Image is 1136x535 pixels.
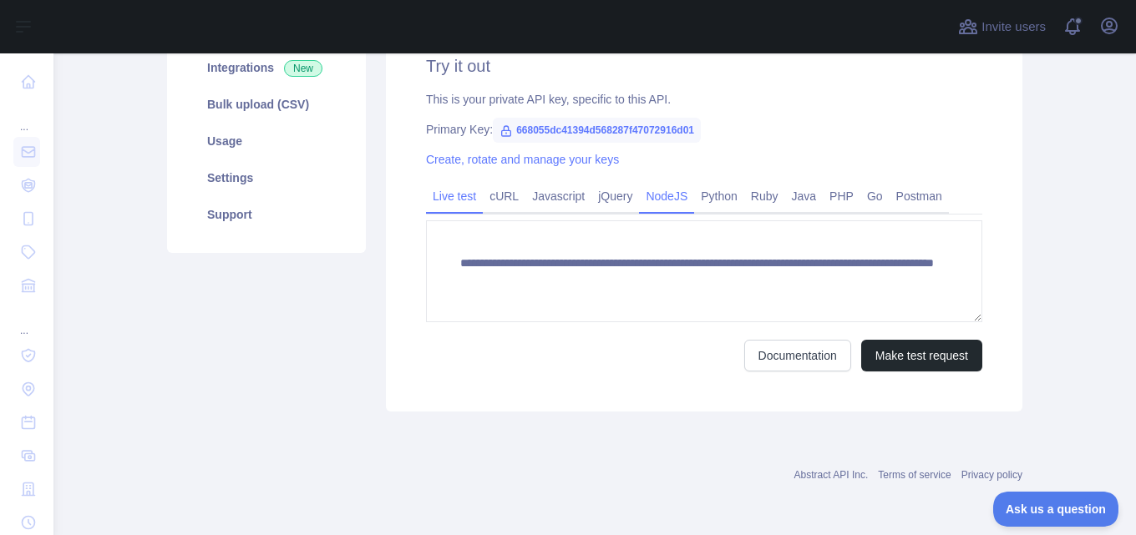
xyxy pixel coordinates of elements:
[890,183,949,209] a: Postman
[284,60,322,77] span: New
[187,159,346,196] a: Settings
[794,469,869,481] a: Abstract API Inc.
[426,54,982,78] h2: Try it out
[426,153,619,166] a: Create, rotate and manage your keys
[785,183,824,209] a: Java
[744,183,785,209] a: Ruby
[823,183,860,209] a: PHP
[187,123,346,159] a: Usage
[426,183,483,209] a: Live test
[961,469,1022,481] a: Privacy policy
[187,196,346,233] a: Support
[426,121,982,138] div: Primary Key:
[493,118,701,143] span: 668055dc41394d568287f47072916d01
[981,18,1046,37] span: Invite users
[860,183,890,209] a: Go
[955,13,1049,40] button: Invite users
[993,492,1119,527] iframe: Toggle Customer Support
[483,183,525,209] a: cURL
[13,100,40,134] div: ...
[187,86,346,123] a: Bulk upload (CSV)
[639,183,694,209] a: NodeJS
[744,340,851,371] a: Documentation
[591,183,639,209] a: jQuery
[13,304,40,337] div: ...
[861,340,982,371] button: Make test request
[187,49,346,86] a: Integrations New
[525,183,591,209] a: Javascript
[694,183,744,209] a: Python
[878,469,951,481] a: Terms of service
[426,91,982,108] div: This is your private API key, specific to this API.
